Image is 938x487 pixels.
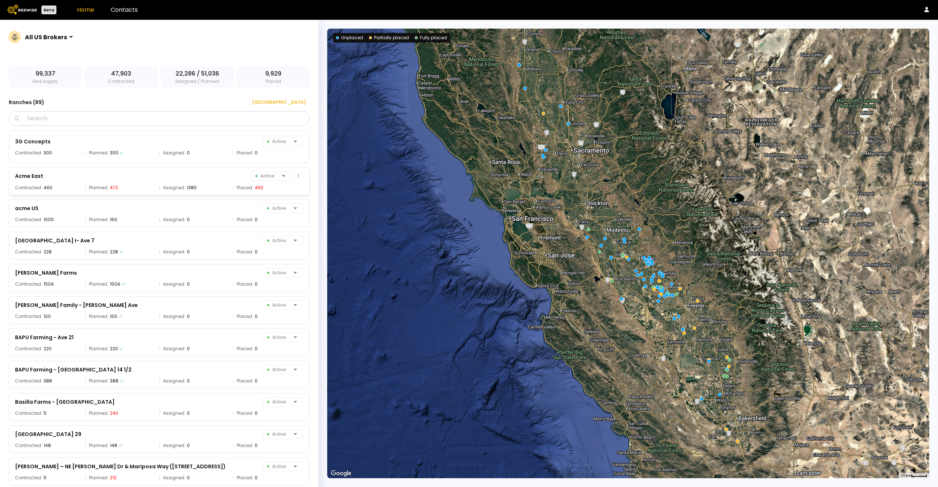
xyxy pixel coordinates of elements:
div: 0 [187,313,190,320]
div: 300 [44,149,52,157]
div: 0 [255,377,258,385]
div: 0 [255,216,258,223]
div: [PERSON_NAME] – NE [PERSON_NAME] Dr & Mariposa Way ([STREET_ADDRESS]) [15,462,226,471]
div: 1000 [44,216,54,223]
span: Contracted: [15,442,42,449]
span: Planned: [89,216,108,223]
span: Planned: [89,248,108,256]
span: Contracted: [15,281,42,288]
span: Contracted: [15,474,42,481]
span: Planned: [89,474,108,481]
span: Contracted: [15,345,42,352]
span: Planned: [89,184,108,191]
span: Placed: [237,184,253,191]
span: Assigned: [163,345,185,352]
span: Active [267,430,291,439]
div: 228 [44,248,52,256]
span: Planned: [89,345,108,352]
span: Placed: [237,216,253,223]
div: 212 [110,474,117,481]
span: Contracted: [15,184,42,191]
div: Partially placed [369,34,409,41]
div: Acme East [15,172,43,180]
span: Active [267,301,291,310]
div: 0 [255,474,258,481]
span: Placed: [237,248,253,256]
div: 240 [110,410,118,417]
div: 0 [187,410,190,417]
span: 99,337 [36,69,55,78]
div: 0 [187,216,190,223]
div: 300 [110,149,118,157]
div: 388 [110,377,118,385]
div: Assigned / Planned [161,66,234,88]
div: 0 [255,345,258,352]
div: 0 [255,281,258,288]
span: Planned: [89,313,108,320]
span: Planned: [89,281,108,288]
div: 5 [44,474,47,481]
div: 1504 [110,281,120,288]
div: 100 [110,313,117,320]
span: Assigned: [163,149,185,157]
div: [GEOGRAPHIC_DATA] 29 [15,430,81,439]
span: Assigned: [163,442,185,449]
div: 388 [44,377,52,385]
span: Placed: [237,474,253,481]
div: 148 [110,442,117,449]
span: Assigned: [163,474,185,481]
span: Active [267,462,291,471]
div: 148 [44,442,51,449]
div: 463 [255,184,263,191]
div: 0 [187,149,190,157]
div: 0 [187,474,190,481]
div: 0 [255,149,258,157]
span: 47,903 [111,69,131,78]
span: Planned: [89,442,108,449]
div: 472 [110,184,118,191]
div: 0 [187,377,190,385]
div: 220 [110,345,118,352]
div: 3G Concepts [15,137,51,146]
div: 160 [110,216,117,223]
span: Assigned: [163,410,185,417]
div: BAPU Farming - Ave 21 [15,333,74,342]
span: Assigned: [163,248,185,256]
span: Active [267,398,291,406]
div: BAPU Farming - [GEOGRAPHIC_DATA] 14 1/2 [15,365,132,374]
div: Placed [237,66,310,88]
div: 0 [255,442,258,449]
a: Home [77,6,94,14]
div: 100 [44,313,51,320]
div: Basilla Farms - [GEOGRAPHIC_DATA] [15,398,115,406]
div: [GEOGRAPHIC_DATA] [247,99,306,106]
div: Contracted [85,66,158,88]
div: 0 [255,313,258,320]
span: Placed: [237,281,253,288]
span: Placed: [237,442,253,449]
span: Placed: [237,345,253,352]
div: Hive supply [9,66,82,88]
div: 0 [187,442,190,449]
span: Active [255,172,279,180]
span: Contracted: [15,149,42,157]
div: 228 [110,248,118,256]
span: Assigned: [163,313,185,320]
div: Beta [41,6,56,14]
span: Active [267,204,291,213]
span: Active [267,365,291,374]
button: Map Scale: 20 km per 40 pixels [898,473,929,478]
span: 22,286 / 51,036 [176,69,219,78]
div: 0 [255,248,258,256]
span: Assigned: [163,281,185,288]
div: 0 [187,248,190,256]
span: Planned: [89,377,108,385]
div: 0 [187,281,190,288]
a: Open this area in Google Maps (opens a new window) [329,469,353,478]
img: Google [329,469,353,478]
button: [GEOGRAPHIC_DATA] [243,96,310,108]
span: Contracted: [15,248,42,256]
div: [PERSON_NAME] Family - [PERSON_NAME] Ave [15,301,138,310]
span: Active [267,236,291,245]
span: Assigned: [163,184,185,191]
